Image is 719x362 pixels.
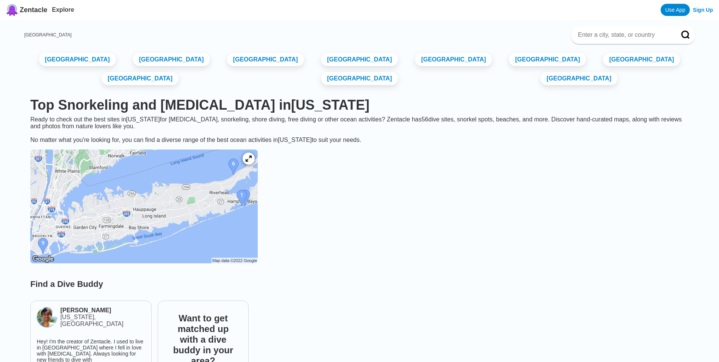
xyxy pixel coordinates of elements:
a: Zentacle logoZentacle [6,4,47,16]
a: [GEOGRAPHIC_DATA] [24,32,72,38]
a: New York dive site map [24,143,264,271]
div: [US_STATE], [GEOGRAPHIC_DATA] [60,314,145,327]
a: [GEOGRAPHIC_DATA] [321,72,398,85]
img: Zentacle logo [6,4,18,16]
a: [GEOGRAPHIC_DATA] [540,72,617,85]
input: Enter a city, state, or country [577,31,670,39]
a: [GEOGRAPHIC_DATA] [227,53,304,66]
img: New York dive site map [30,150,258,263]
a: [GEOGRAPHIC_DATA] [133,53,210,66]
a: [PERSON_NAME] [60,307,145,314]
a: [GEOGRAPHIC_DATA] [321,53,398,66]
a: Sign Up [693,7,713,13]
a: [GEOGRAPHIC_DATA] [603,53,680,66]
span: Zentacle [20,6,47,14]
a: [GEOGRAPHIC_DATA] [102,72,179,85]
a: [GEOGRAPHIC_DATA] [415,53,492,66]
a: [GEOGRAPHIC_DATA] [509,53,586,66]
a: Explore [52,6,74,13]
a: Use App [661,4,690,16]
div: Ready to check out the best sites in [US_STATE] for [MEDICAL_DATA], snorkeling, shore diving, fre... [24,116,695,143]
h3: Find a Dive Buddy [24,279,695,289]
img: Mayank Jain [37,307,57,327]
a: [GEOGRAPHIC_DATA] [39,53,116,66]
h1: Top Snorkeling and [MEDICAL_DATA] in [US_STATE] [30,97,689,113]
